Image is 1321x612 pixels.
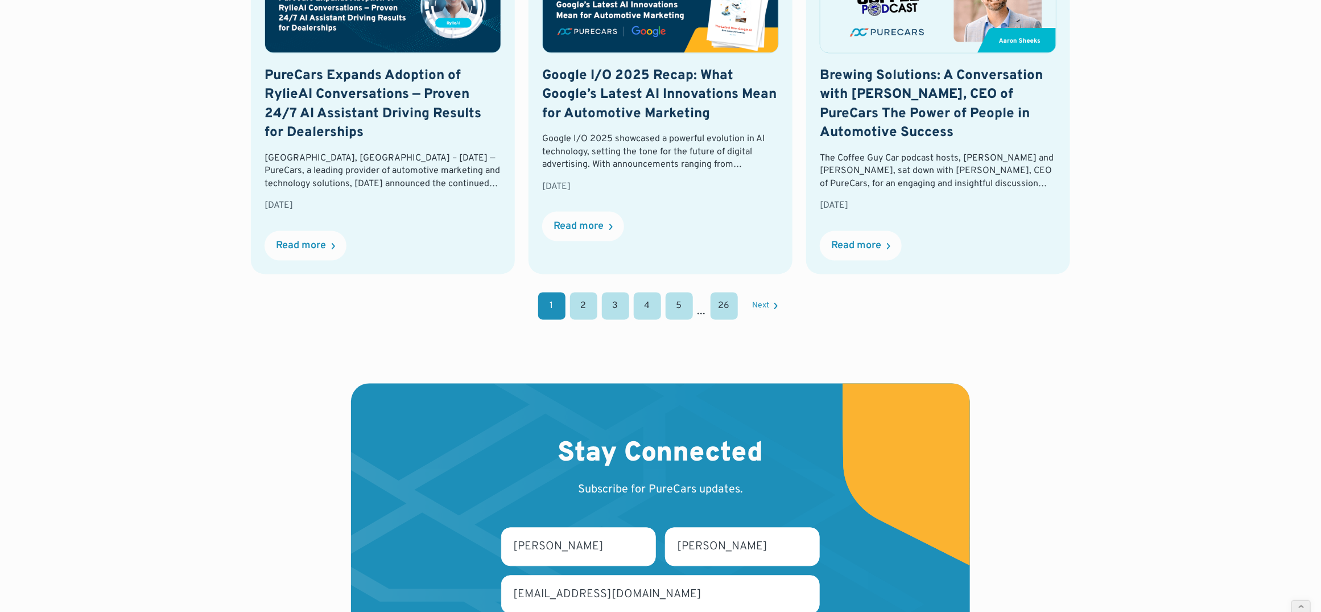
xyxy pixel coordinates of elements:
div: Next [753,302,770,310]
div: ... [697,304,706,320]
div: The Coffee Guy Car podcast hosts, [PERSON_NAME] and [PERSON_NAME], sat down with [PERSON_NAME], C... [820,153,1056,191]
h2: Stay Connected [558,438,763,471]
div: Read more [831,241,881,252]
div: Google I/O 2025 showcased a powerful evolution in AI technology, setting the tone for the future ... [542,133,779,171]
a: 4 [634,293,661,320]
div: [DATE] [265,200,501,212]
h2: Google I/O 2025 Recap: What Google’s Latest AI Innovations Mean for Automotive Marketing [542,67,779,125]
a: 3 [602,293,629,320]
a: 26 [711,293,738,320]
a: Next Page [753,302,778,310]
div: Read more [554,222,604,232]
h2: PureCars Expands Adoption of RylieAI Conversations — Proven 24/7 AI Assistant Driving Results for... [265,67,501,143]
div: [DATE] [542,181,779,194]
input: First name [501,528,656,566]
div: Read more [276,241,326,252]
div: List [251,293,1070,320]
a: 5 [666,293,693,320]
a: 2 [570,293,597,320]
div: [DATE] [820,200,1056,212]
input: Last name [665,528,820,566]
div: [GEOGRAPHIC_DATA], [GEOGRAPHIC_DATA] – [DATE] — PureCars, a leading provider of automotive market... [265,153,501,191]
p: Subscribe for PureCars updates. [578,482,743,498]
h2: Brewing Solutions: A Conversation with [PERSON_NAME], CEO of PureCars The Power of People in Auto... [820,67,1056,143]
a: 1 [538,293,565,320]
